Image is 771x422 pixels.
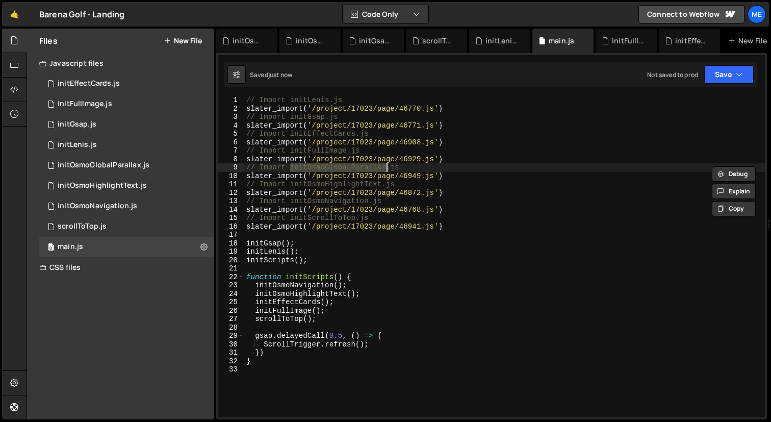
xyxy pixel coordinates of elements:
[58,181,147,190] div: initOsmoHighlightText.js
[218,231,244,239] div: 17
[164,37,202,45] button: New File
[675,36,708,46] div: initEffectCards.js
[218,206,244,214] div: 14
[218,349,244,357] div: 31
[359,36,392,46] div: initGsap.js
[250,70,292,79] div: Saved
[218,146,244,155] div: 7
[58,100,112,109] div: initFullImage.js
[39,176,214,196] div: 17023/46872.js
[712,184,756,199] button: Explain
[218,197,244,206] div: 13
[58,202,137,211] div: initOsmoNavigation.js
[218,180,244,189] div: 11
[638,5,744,23] a: Connect to Webflow
[39,216,214,237] div: scrollToTop.js
[485,36,518,46] div: initLenis.js
[549,36,574,46] div: main.js
[218,96,244,105] div: 1
[218,298,244,307] div: 25
[27,53,214,73] div: Javascript files
[704,65,754,84] button: Save
[48,244,54,252] span: 0
[218,264,244,273] div: 21
[218,189,244,197] div: 12
[39,8,124,20] div: Barena Golf - Landing
[27,257,214,278] div: CSS files
[39,114,214,135] div: 17023/46771.js
[39,94,214,114] div: 17023/46929.js
[218,105,244,113] div: 2
[58,120,96,129] div: initGsap.js
[218,365,244,374] div: 33
[218,172,244,181] div: 10
[218,290,244,299] div: 24
[39,135,214,155] div: 17023/46770.js
[218,239,244,248] div: 18
[268,70,292,79] div: just now
[343,5,428,23] button: Code Only
[218,273,244,282] div: 22
[39,73,214,94] div: 17023/46908.js
[218,113,244,121] div: 3
[218,121,244,130] div: 4
[712,166,756,182] button: Debug
[218,332,244,340] div: 29
[218,340,244,349] div: 30
[58,161,149,170] div: initOsmoGlobalParallax.js
[728,36,771,46] div: New File
[647,70,698,79] div: Not saved to prod
[39,35,58,46] h2: Files
[218,155,244,164] div: 8
[218,281,244,290] div: 23
[218,214,244,222] div: 15
[39,196,214,216] div: 17023/46768.js
[748,5,766,23] a: Me
[58,79,120,88] div: initEffectCards.js
[612,36,645,46] div: initFullImage.js
[58,242,83,252] div: main.js
[218,163,244,172] div: 9
[422,36,455,46] div: scrollToTop.js
[218,222,244,231] div: 16
[2,2,27,27] a: 🤙
[218,256,244,265] div: 20
[218,138,244,147] div: 6
[218,307,244,315] div: 26
[218,324,244,332] div: 28
[233,36,265,46] div: initOsmoGlobalParallax.js
[218,247,244,256] div: 19
[218,315,244,324] div: 27
[58,140,97,150] div: initLenis.js
[39,155,214,176] div: initOsmoGlobalParallax.js
[218,357,244,366] div: 32
[712,201,756,216] button: Copy
[39,237,214,257] div: 17023/46769.js
[218,130,244,138] div: 5
[296,36,328,46] div: initOsmoHighlightText.js
[58,222,107,231] div: scrollToTop.js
